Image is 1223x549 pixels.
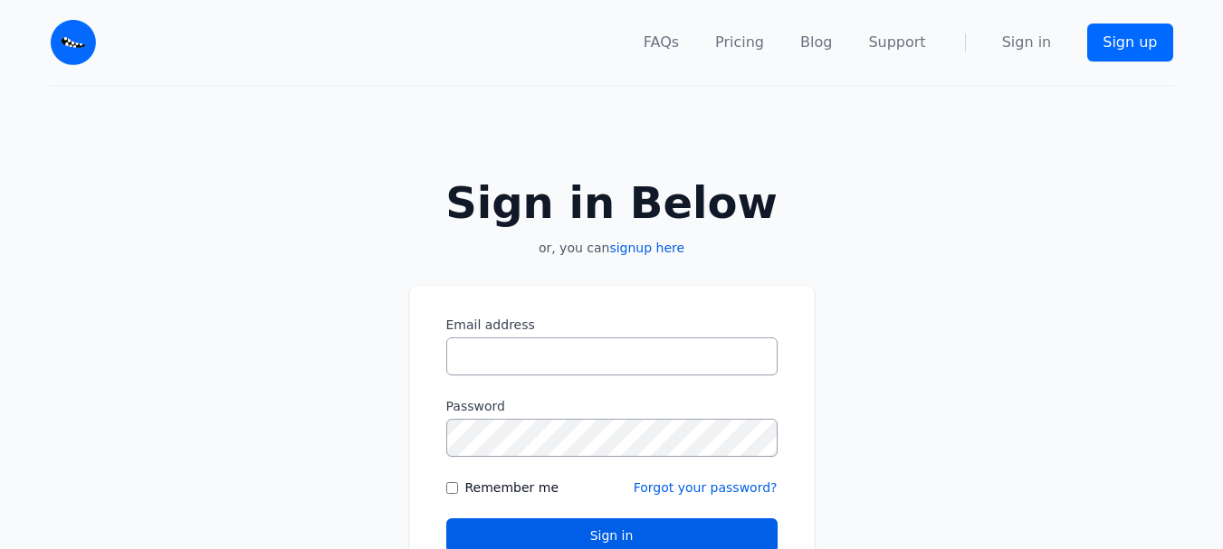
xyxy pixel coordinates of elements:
a: signup here [609,241,684,255]
p: or, you can [409,239,815,257]
label: Email address [446,316,778,334]
a: Pricing [715,32,764,53]
a: Sign in [1002,32,1052,53]
h2: Sign in Below [409,181,815,224]
a: Support [868,32,925,53]
a: Forgot your password? [634,480,778,495]
a: FAQs [644,32,679,53]
label: Password [446,397,778,415]
img: Email Monster [51,20,96,65]
a: Sign up [1087,24,1172,62]
a: Blog [800,32,832,53]
label: Remember me [465,478,559,497]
